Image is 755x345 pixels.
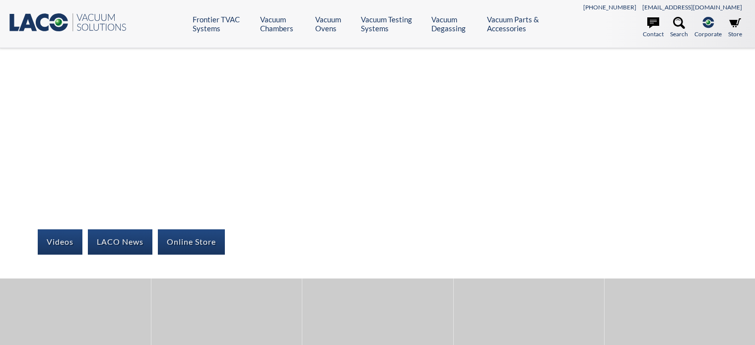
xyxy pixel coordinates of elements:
[670,17,688,39] a: Search
[643,17,664,39] a: Contact
[315,15,353,33] a: Vacuum Ovens
[583,3,636,11] a: [PHONE_NUMBER]
[431,15,480,33] a: Vacuum Degassing
[88,229,152,254] a: LACO News
[728,17,742,39] a: Store
[487,15,560,33] a: Vacuum Parts & Accessories
[642,3,742,11] a: [EMAIL_ADDRESS][DOMAIN_NAME]
[260,15,308,33] a: Vacuum Chambers
[694,29,722,39] span: Corporate
[361,15,424,33] a: Vacuum Testing Systems
[158,229,225,254] a: Online Store
[193,15,253,33] a: Frontier TVAC Systems
[38,229,82,254] a: Videos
